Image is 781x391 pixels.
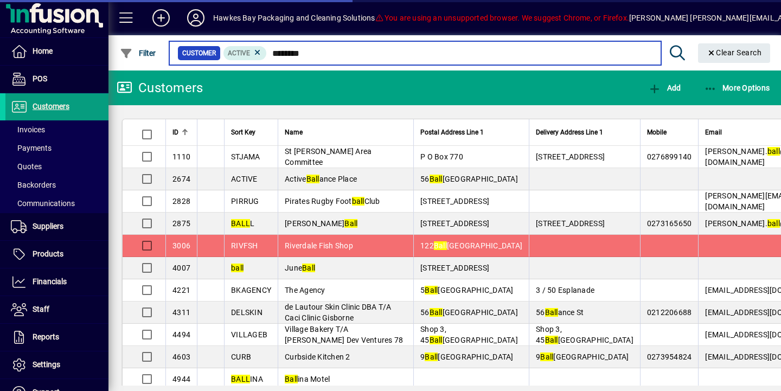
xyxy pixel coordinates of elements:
[172,286,190,294] span: 4221
[285,126,407,138] div: Name
[231,241,258,250] span: RIVFSH
[285,375,330,383] span: ina Motel
[5,324,108,351] a: Reports
[285,219,357,228] span: [PERSON_NAME]
[117,43,159,63] button: Filter
[172,197,190,206] span: 2828
[285,126,303,138] span: Name
[647,219,692,228] span: 0273165650
[5,157,108,176] a: Quotes
[172,126,178,138] span: ID
[285,286,325,294] span: The Agency
[231,197,259,206] span: PIRRUG
[767,147,780,156] em: ball
[11,162,42,171] span: Quotes
[302,264,315,272] em: Ball
[285,303,392,322] span: de Lautour Skin Clinic DBA T/A Caci Clinic Gisborne
[647,126,692,138] div: Mobile
[172,219,190,228] span: 2875
[420,308,518,317] span: 56 [GEOGRAPHIC_DATA]
[536,286,594,294] span: 3 / 50 Esplanade
[231,152,260,161] span: STJAMA
[223,46,267,60] mat-chip: Activation Status: Active
[33,47,53,55] span: Home
[5,139,108,157] a: Payments
[5,296,108,323] a: Staff
[5,176,108,194] a: Backorders
[231,308,263,317] span: DELSKIN
[33,277,67,286] span: Financials
[285,175,357,183] span: Active ance Place
[430,175,443,183] em: Ball
[172,241,190,250] span: 3006
[228,49,250,57] span: Active
[536,219,605,228] span: [STREET_ADDRESS]
[11,199,75,208] span: Communications
[172,375,190,383] span: 4944
[285,197,380,206] span: Pirates Rugby Foot Club
[707,48,762,57] span: Clear Search
[172,175,190,183] span: 2674
[647,152,692,161] span: 0276899140
[285,241,353,250] span: Riverdale Fish Shop
[647,126,667,138] span: Mobile
[5,66,108,93] a: POS
[306,175,319,183] em: Ball
[231,352,251,361] span: CURB
[352,197,364,206] em: ball
[231,126,255,138] span: Sort Key
[117,79,203,97] div: Customers
[33,249,63,258] span: Products
[231,286,271,294] span: BKAGENCY
[430,308,443,317] em: Ball
[231,264,244,272] em: ball
[33,102,69,111] span: Customers
[33,332,59,341] span: Reports
[420,241,522,250] span: 122 [GEOGRAPHIC_DATA]
[705,126,722,138] span: Email
[144,8,178,28] button: Add
[33,74,47,83] span: POS
[434,241,447,250] em: Ball
[11,144,52,152] span: Payments
[172,126,190,138] div: ID
[420,325,518,344] span: Shop 3, 45 [GEOGRAPHIC_DATA]
[5,213,108,240] a: Suppliers
[5,351,108,379] a: Settings
[5,268,108,296] a: Financials
[425,352,438,361] em: Ball
[11,125,45,134] span: Invoices
[647,352,692,361] span: 0273954824
[231,175,258,183] span: ACTIVE
[648,84,681,92] span: Add
[420,152,463,161] span: P O Box 770
[698,43,771,63] button: Clear
[33,222,63,230] span: Suppliers
[285,352,350,361] span: Curbside Kitchen 2
[430,336,443,344] em: Ball
[172,308,190,317] span: 4311
[5,241,108,268] a: Products
[285,147,372,166] span: St [PERSON_NAME] Area Committee
[33,360,60,369] span: Settings
[536,352,629,361] span: 9 [GEOGRAPHIC_DATA]
[545,336,558,344] em: Ball
[231,375,250,383] em: BALL
[5,38,108,65] a: Home
[425,286,438,294] em: Ball
[536,152,605,161] span: [STREET_ADDRESS]
[420,352,514,361] span: 9 [GEOGRAPHIC_DATA]
[172,352,190,361] span: 4603
[231,375,263,383] span: INA
[344,219,357,228] em: Ball
[178,8,213,28] button: Profile
[420,197,489,206] span: [STREET_ADDRESS]
[420,264,489,272] span: [STREET_ADDRESS]
[231,219,250,228] em: BALL
[420,286,514,294] span: 5 [GEOGRAPHIC_DATA]
[5,194,108,213] a: Communications
[647,308,692,317] span: 0212206688
[420,126,484,138] span: Postal Address Line 1
[213,9,375,27] div: Hawkes Bay Packaging and Cleaning Solutions
[420,219,489,228] span: [STREET_ADDRESS]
